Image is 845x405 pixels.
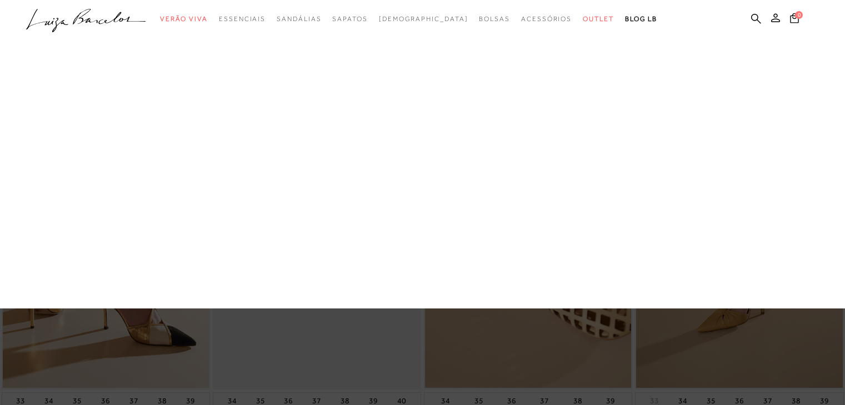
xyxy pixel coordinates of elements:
[160,15,208,23] span: Verão Viva
[479,9,510,29] a: categoryNavScreenReaderText
[625,9,657,29] a: BLOG LB
[787,12,802,27] button: 0
[625,15,657,23] span: BLOG LB
[583,15,614,23] span: Outlet
[332,15,367,23] span: Sapatos
[332,9,367,29] a: categoryNavScreenReaderText
[219,9,266,29] a: categoryNavScreenReaderText
[277,15,321,23] span: Sandálias
[219,15,266,23] span: Essenciais
[521,15,572,23] span: Acessórios
[479,15,510,23] span: Bolsas
[583,9,614,29] a: categoryNavScreenReaderText
[379,15,468,23] span: [DEMOGRAPHIC_DATA]
[379,9,468,29] a: noSubCategoriesText
[160,9,208,29] a: categoryNavScreenReaderText
[795,11,803,19] span: 0
[277,9,321,29] a: categoryNavScreenReaderText
[521,9,572,29] a: categoryNavScreenReaderText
